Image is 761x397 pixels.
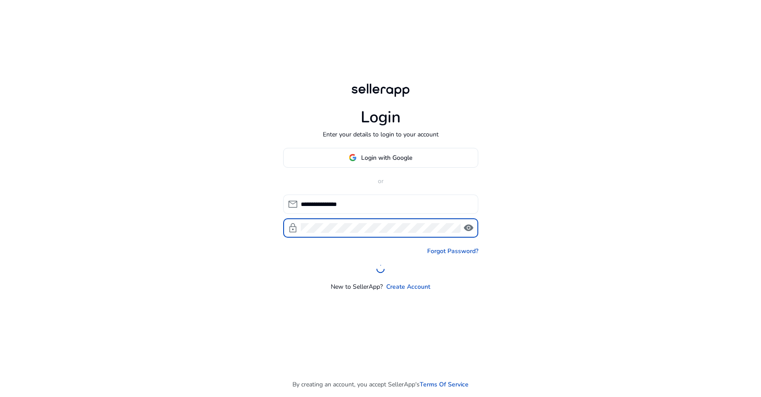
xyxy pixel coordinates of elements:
p: New to SellerApp? [331,282,383,291]
span: mail [288,199,298,210]
a: Create Account [386,282,430,291]
p: Enter your details to login to your account [323,130,439,139]
button: Login with Google [283,148,478,168]
span: lock [288,223,298,233]
p: or [283,176,478,186]
span: Login with Google [361,153,412,162]
img: google-logo.svg [349,154,357,162]
span: visibility [463,223,474,233]
h1: Login [361,108,401,127]
a: Forgot Password? [427,246,478,256]
a: Terms Of Service [420,380,469,389]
